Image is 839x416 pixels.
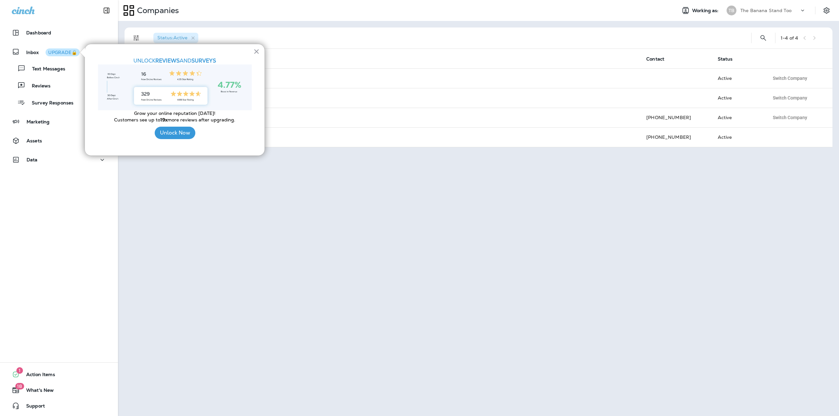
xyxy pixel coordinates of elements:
p: Assets [27,138,42,143]
span: AND [180,57,191,64]
div: UPGRADE🔒 [48,50,77,55]
strong: SURVEYS [191,57,216,64]
span: Working as: [692,8,720,13]
button: Unlock Now [155,127,195,139]
div: 1 - 4 of 4 [781,35,798,41]
strong: REVIEWS [155,57,180,64]
button: Settings [821,5,832,16]
p: Data [27,157,38,162]
td: Active [712,68,764,88]
p: The Banana Stand Too [740,8,791,13]
button: Collapse Sidebar [97,4,116,17]
td: [PHONE_NUMBER] [641,108,712,127]
p: Inbox [26,48,80,55]
span: Action Items [20,372,55,380]
p: Companies [134,6,179,15]
span: Switch Company [773,76,807,81]
span: Customers see up to [114,117,160,123]
span: 1 [16,367,23,374]
span: What's New [20,388,54,395]
p: Marketing [27,119,49,124]
button: Close [253,46,260,57]
span: UNLOCK [133,57,155,64]
p: Dashboard [26,30,51,35]
p: Survey Responses [25,100,73,106]
span: Switch Company [773,96,807,100]
span: Status [718,56,733,62]
button: Search Companies [757,31,770,45]
td: Active [712,88,764,108]
button: Filters [130,31,143,45]
span: more reviews after upgrading. [167,117,235,123]
div: TB [727,6,736,15]
p: Text Messages [26,66,65,72]
p: Grow your online reputation [DATE]! [98,110,251,117]
td: Active [712,127,764,147]
td: Active [712,108,764,127]
span: Contact [646,56,664,62]
div: 67 W 13490 S , [PERSON_NAME] , UT , 84020 [130,118,636,124]
p: Reviews [25,83,50,89]
span: 18 [15,383,24,389]
td: [PHONE_NUMBER] [641,127,712,147]
span: Status : Active [157,35,187,41]
strong: 19x [160,117,167,123]
span: Switch Company [773,115,807,120]
div: 67 W 13490 S , [PERSON_NAME] , UT , 84020 [130,137,636,144]
span: Support [20,403,45,411]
